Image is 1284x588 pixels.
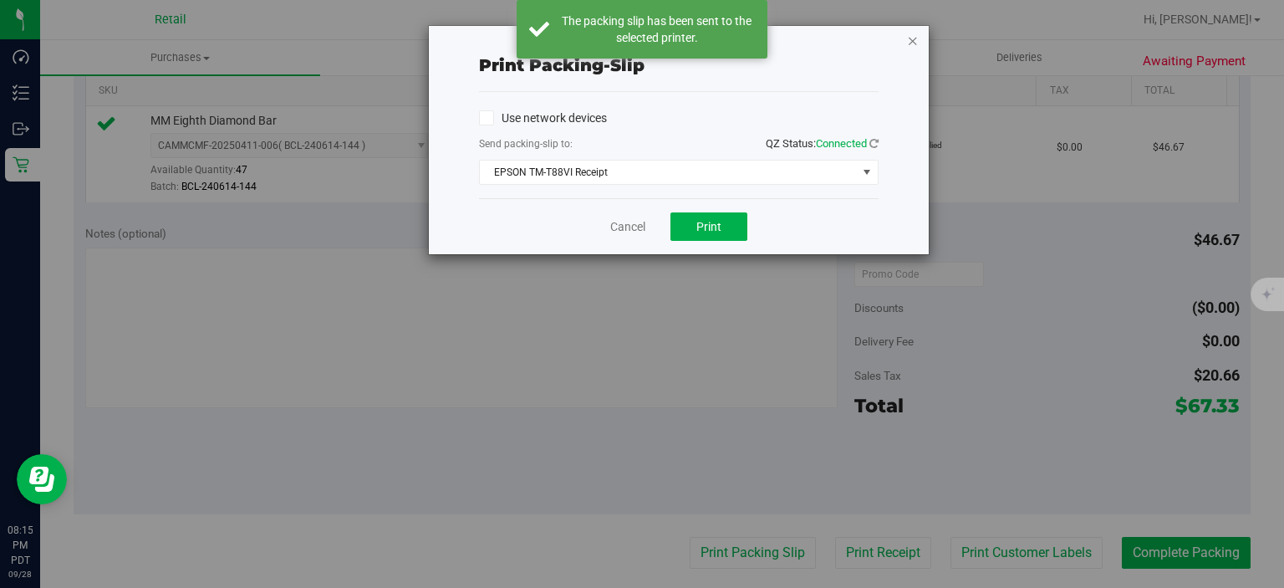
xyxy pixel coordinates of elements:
span: select [856,161,877,184]
span: QZ Status: [766,137,879,150]
span: Print [696,220,721,233]
span: Print packing-slip [479,55,645,75]
a: Cancel [610,218,645,236]
span: EPSON TM-T88VI Receipt [480,161,857,184]
div: The packing slip has been sent to the selected printer. [558,13,755,46]
span: Connected [816,137,867,150]
label: Send packing-slip to: [479,136,573,151]
iframe: Resource center [17,454,67,504]
label: Use network devices [479,110,607,127]
button: Print [670,212,747,241]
